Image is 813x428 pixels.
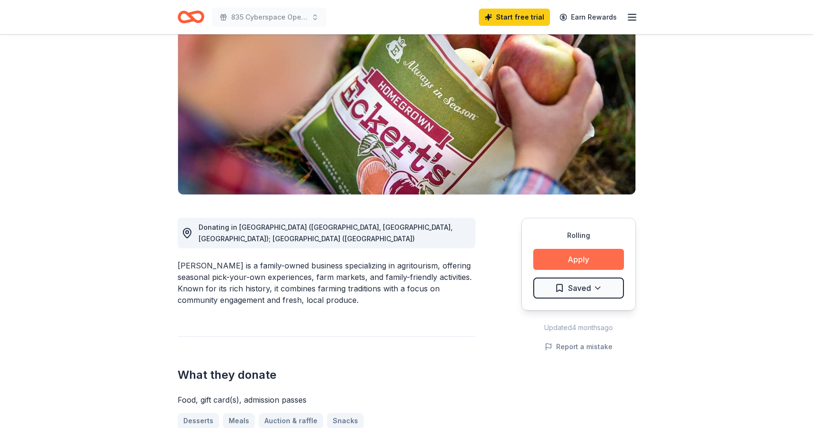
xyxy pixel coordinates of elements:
h2: What they donate [178,367,475,383]
a: Home [178,6,204,28]
div: Rolling [533,230,624,241]
button: Apply [533,249,624,270]
div: [PERSON_NAME] is a family-owned business specializing in agritourism, offering seasonal pick-your... [178,260,475,306]
span: 835 Cyberspace Operations Golf Fundraiser [231,11,307,23]
a: Earn Rewards [554,9,623,26]
a: Start free trial [479,9,550,26]
button: 835 Cyberspace Operations Golf Fundraiser [212,8,327,27]
span: Saved [568,282,591,294]
button: Report a mistake [545,341,612,353]
div: Food, gift card(s), admission passes [178,394,475,406]
img: Image for Eckert's [178,12,635,194]
span: Donating in [GEOGRAPHIC_DATA] ([GEOGRAPHIC_DATA], [GEOGRAPHIC_DATA], [GEOGRAPHIC_DATA]); [GEOGRAP... [199,223,453,243]
button: Saved [533,278,624,299]
div: Updated 4 months ago [521,322,636,333]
